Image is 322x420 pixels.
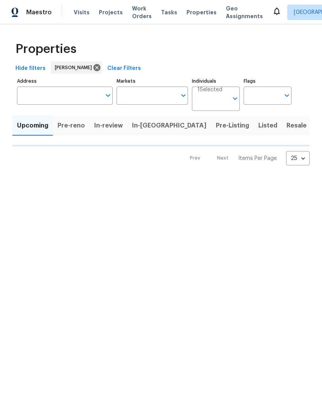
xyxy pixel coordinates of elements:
[15,64,46,73] span: Hide filters
[161,10,177,15] span: Tasks
[281,90,292,101] button: Open
[58,120,85,131] span: Pre-reno
[244,79,291,83] label: Flags
[226,5,263,20] span: Geo Assignments
[258,120,277,131] span: Listed
[99,9,123,16] span: Projects
[178,90,189,101] button: Open
[192,79,240,83] label: Individuals
[51,61,102,74] div: [PERSON_NAME]
[183,151,310,165] nav: Pagination Navigation
[230,93,241,104] button: Open
[197,87,222,93] span: 1 Selected
[186,9,217,16] span: Properties
[15,45,76,53] span: Properties
[216,120,249,131] span: Pre-Listing
[26,9,52,16] span: Maestro
[12,61,49,76] button: Hide filters
[117,79,188,83] label: Markets
[132,120,207,131] span: In-[GEOGRAPHIC_DATA]
[94,120,123,131] span: In-review
[103,90,114,101] button: Open
[132,5,152,20] span: Work Orders
[238,155,277,162] p: Items Per Page
[286,148,310,168] div: 25
[286,120,307,131] span: Resale
[107,64,141,73] span: Clear Filters
[17,120,48,131] span: Upcoming
[74,9,90,16] span: Visits
[17,79,113,83] label: Address
[55,64,95,71] span: [PERSON_NAME]
[104,61,144,76] button: Clear Filters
